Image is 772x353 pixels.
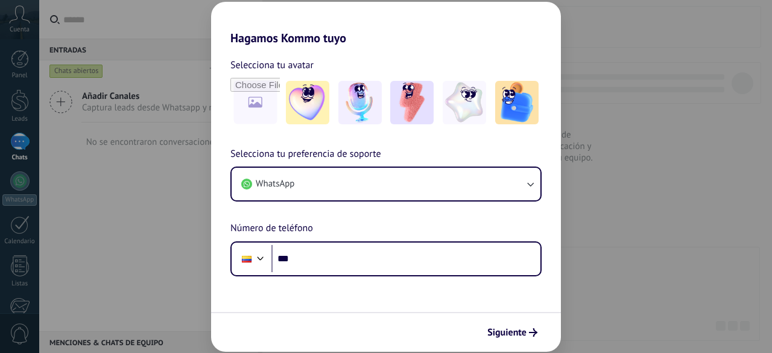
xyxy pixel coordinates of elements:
img: -1.jpeg [286,81,329,124]
img: -5.jpeg [495,81,539,124]
button: Siguiente [482,322,543,343]
div: Colombia: + 57 [235,246,258,272]
span: Número de teléfono [230,221,313,237]
span: Selecciona tu preferencia de soporte [230,147,381,162]
span: Siguiente [487,328,527,337]
h2: Hagamos Kommo tuyo [211,2,561,45]
span: Selecciona tu avatar [230,57,314,73]
button: WhatsApp [232,168,540,200]
img: -3.jpeg [390,81,434,124]
span: WhatsApp [256,178,294,190]
img: -2.jpeg [338,81,382,124]
img: -4.jpeg [443,81,486,124]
